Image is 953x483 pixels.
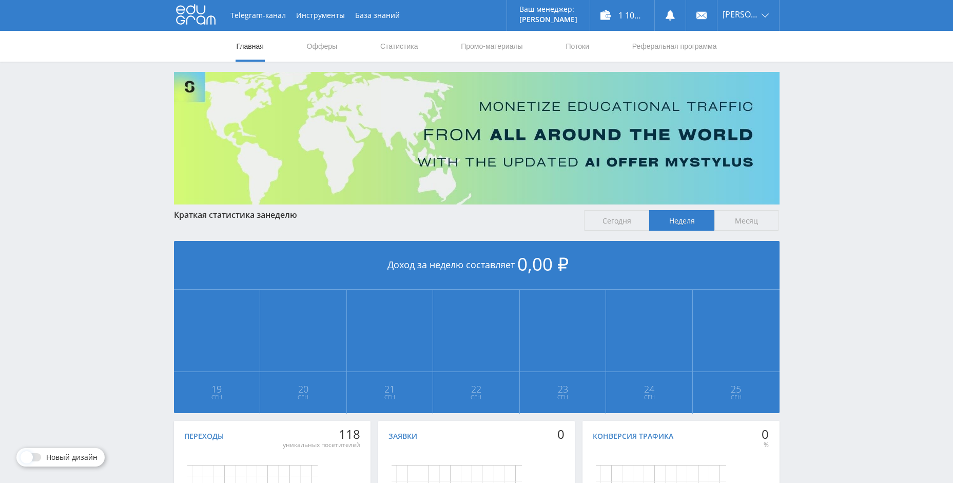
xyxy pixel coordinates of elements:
p: [PERSON_NAME] [519,15,577,24]
span: 25 [693,385,779,393]
span: Сен [520,393,606,401]
div: 0 [557,427,565,441]
span: 19 [174,385,260,393]
a: Потоки [565,31,590,62]
span: Новый дизайн [46,453,98,461]
span: Сен [174,393,260,401]
div: Краткая статистика за [174,210,574,219]
div: 0 [762,427,769,441]
span: Сен [434,393,519,401]
span: [PERSON_NAME] [723,10,758,18]
div: % [762,441,769,449]
span: 21 [347,385,433,393]
span: Неделя [649,210,714,231]
div: Доход за неделю составляет [174,241,780,290]
span: Сегодня [584,210,649,231]
span: 0,00 ₽ [517,252,569,276]
a: Статистика [379,31,419,62]
a: Офферы [306,31,339,62]
div: Конверсия трафика [593,432,673,440]
span: Сен [261,393,346,401]
div: 118 [283,427,360,441]
span: Сен [347,393,433,401]
span: 20 [261,385,346,393]
a: Промо-материалы [460,31,523,62]
span: 23 [520,385,606,393]
span: 24 [607,385,692,393]
p: Ваш менеджер: [519,5,577,13]
div: Переходы [184,432,224,440]
a: Главная [236,31,265,62]
span: Сен [607,393,692,401]
div: уникальных посетителей [283,441,360,449]
img: Banner [174,72,780,205]
span: Месяц [714,210,780,231]
span: Сен [693,393,779,401]
span: 22 [434,385,519,393]
div: Заявки [388,432,417,440]
a: Реферальная программа [631,31,718,62]
span: неделю [265,209,297,220]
